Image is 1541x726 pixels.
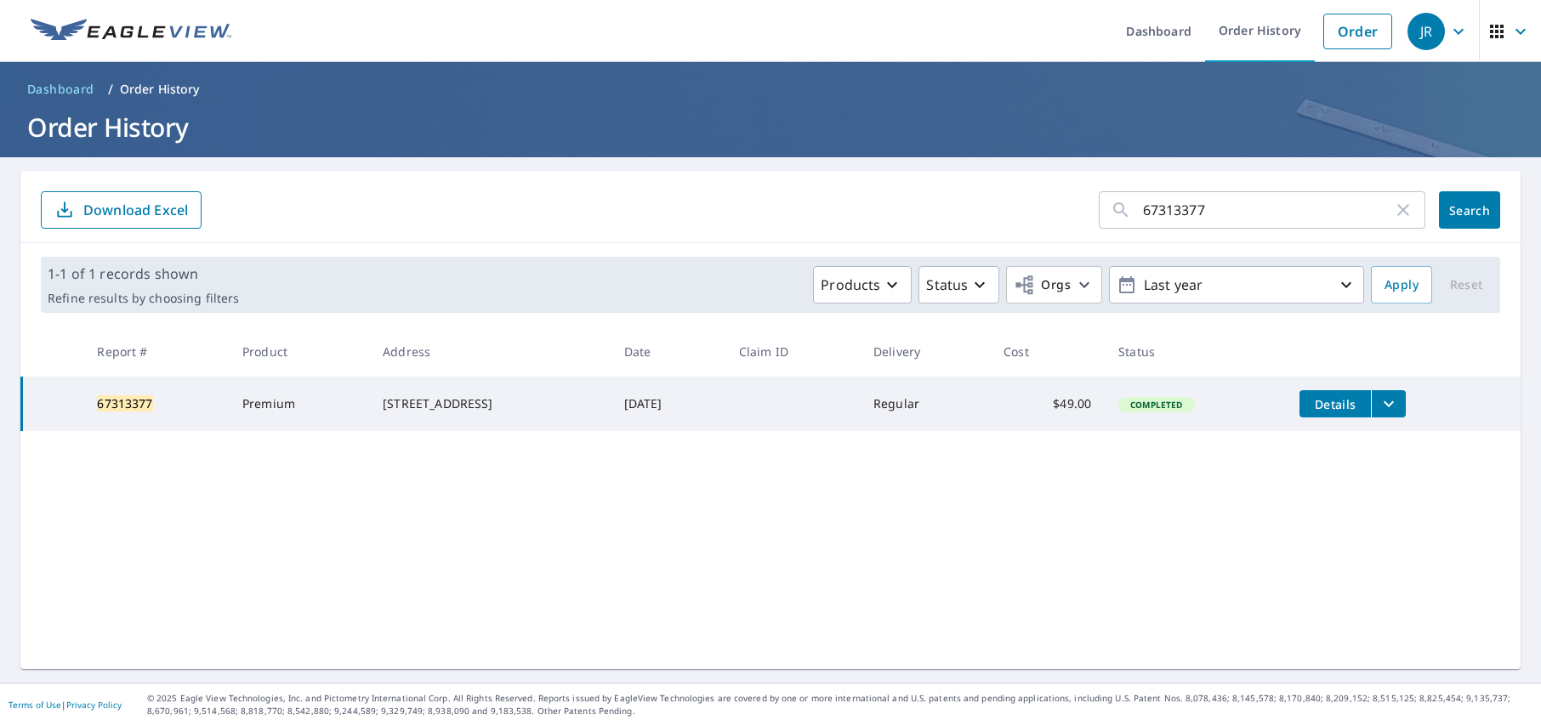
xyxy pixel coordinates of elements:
[31,19,231,44] img: EV Logo
[229,326,369,377] th: Product
[990,326,1105,377] th: Cost
[1407,13,1445,50] div: JR
[9,699,61,711] a: Terms of Use
[821,275,880,295] p: Products
[1014,275,1071,296] span: Orgs
[369,326,610,377] th: Address
[1371,266,1432,303] button: Apply
[108,79,113,99] li: /
[83,201,188,219] p: Download Excel
[147,692,1532,717] p: © 2025 Eagle View Technologies, Inc. and Pictometry International Corp. All Rights Reserved. Repo...
[83,326,229,377] th: Report #
[1137,270,1336,300] p: Last year
[229,377,369,431] td: Premium
[1385,275,1419,296] span: Apply
[97,395,152,411] mark: 67313377
[918,266,999,303] button: Status
[1371,390,1406,417] button: filesDropdownBtn-67313377
[383,395,596,412] div: [STREET_ADDRESS]
[1143,186,1393,234] input: Address, Report #, Claim ID, etc.
[611,377,725,431] td: [DATE]
[1299,390,1371,417] button: detailsBtn-67313377
[27,81,94,98] span: Dashboard
[1453,202,1487,218] span: Search
[860,377,990,431] td: Regular
[41,191,202,229] button: Download Excel
[860,326,990,377] th: Delivery
[1109,266,1364,303] button: Last year
[813,266,912,303] button: Products
[1006,266,1102,303] button: Orgs
[1323,14,1392,49] a: Order
[120,81,200,98] p: Order History
[1120,399,1192,411] span: Completed
[20,76,1521,103] nav: breadcrumb
[611,326,725,377] th: Date
[926,275,968,295] p: Status
[20,110,1521,145] h1: Order History
[1310,396,1361,412] span: Details
[48,291,239,306] p: Refine results by choosing filters
[725,326,860,377] th: Claim ID
[20,76,101,103] a: Dashboard
[1105,326,1286,377] th: Status
[1439,191,1500,229] button: Search
[48,264,239,284] p: 1-1 of 1 records shown
[9,700,122,710] p: |
[66,699,122,711] a: Privacy Policy
[990,377,1105,431] td: $49.00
